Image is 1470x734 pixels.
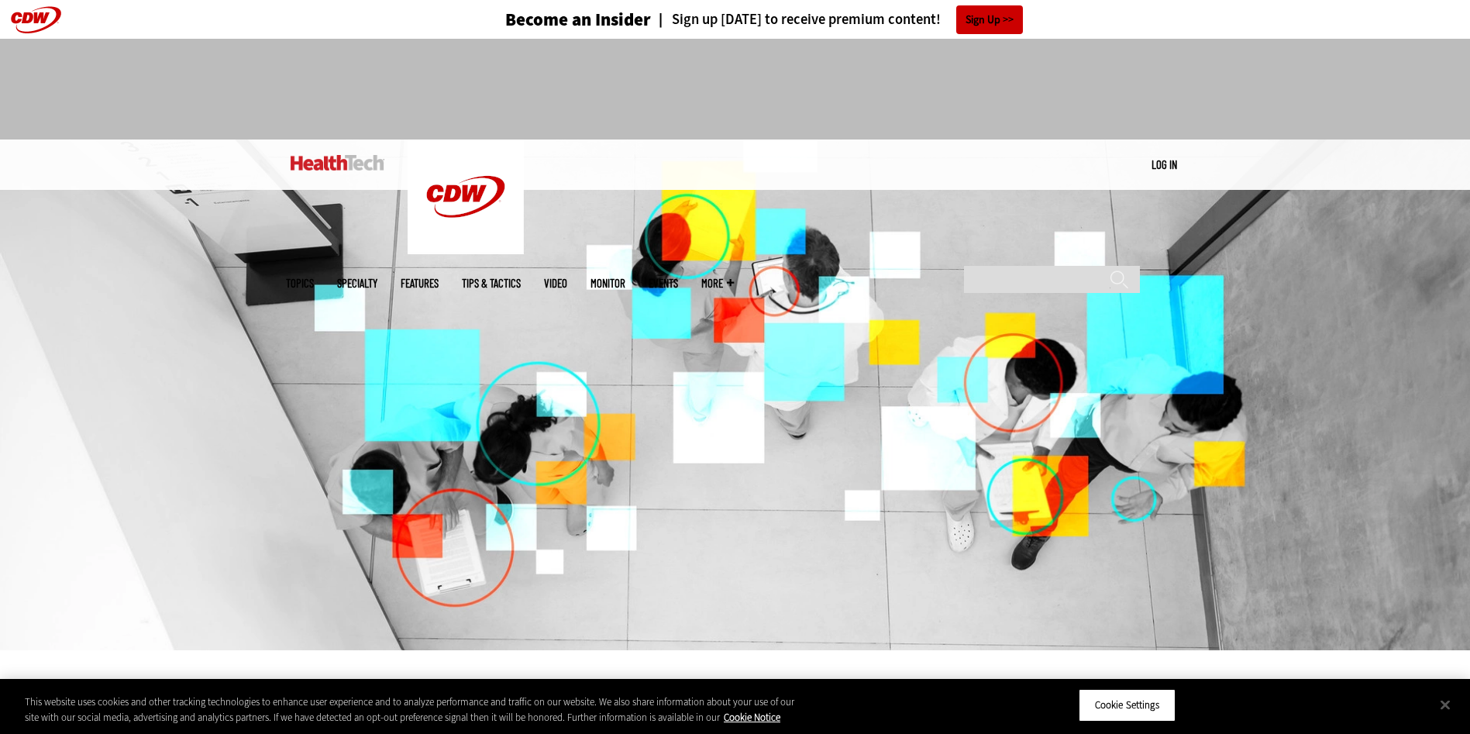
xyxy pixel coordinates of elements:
[401,277,439,289] a: Features
[462,277,521,289] a: Tips & Tactics
[701,277,734,289] span: More
[1079,689,1176,722] button: Cookie Settings
[291,155,384,171] img: Home
[1152,157,1177,173] div: User menu
[956,5,1023,34] a: Sign Up
[651,12,941,27] a: Sign up [DATE] to receive premium content!
[505,11,651,29] h3: Become an Insider
[25,694,808,725] div: This website uses cookies and other tracking technologies to enhance user experience and to analy...
[590,277,625,289] a: MonITor
[337,277,377,289] span: Specialty
[286,277,314,289] span: Topics
[724,711,780,724] a: More information about your privacy
[408,140,524,254] img: Home
[408,242,524,258] a: CDW
[447,11,651,29] a: Become an Insider
[1152,157,1177,171] a: Log in
[649,277,678,289] a: Events
[544,277,567,289] a: Video
[1428,687,1462,722] button: Close
[453,54,1017,124] iframe: advertisement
